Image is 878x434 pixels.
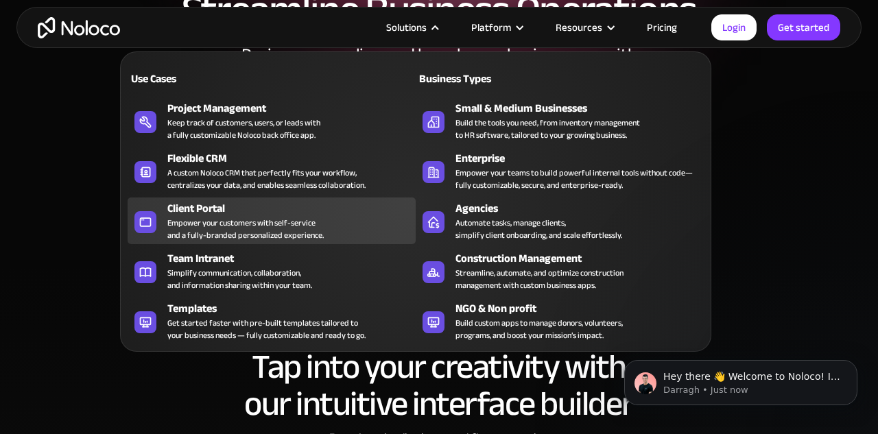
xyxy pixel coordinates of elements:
[167,200,422,217] div: Client Portal
[128,197,416,244] a: Client PortalEmpower your customers with self-serviceand a fully-branded personalized experience.
[416,248,704,294] a: Construction ManagementStreamline, automate, and optimize constructionmanagement with custom busi...
[416,71,554,87] div: Business Types
[128,298,416,344] a: TemplatesGet started faster with pre-built templates tailored toyour business needs — fully custo...
[167,117,320,141] div: Keep track of customers, users, or leads with a fully customizable Noloco back office app.
[167,300,422,317] div: Templates
[167,150,422,167] div: Flexible CRM
[455,300,710,317] div: NGO & Non profit
[455,117,640,141] div: Build the tools you need, from inventory management to HR software, tailored to your growing busi...
[556,19,602,36] div: Resources
[167,267,312,291] div: Simplify communication, collaboration, and information sharing within your team.
[416,298,704,344] a: NGO & Non profitBuild custom apps to manage donors, volunteers,programs, and boost your mission’s...
[455,200,710,217] div: Agencies
[604,331,878,427] iframe: Intercom notifications message
[416,97,704,144] a: Small & Medium BusinessesBuild the tools you need, from inventory managementto HR software, tailo...
[538,19,630,36] div: Resources
[455,267,624,291] div: Streamline, automate, and optimize construction management with custom business apps.
[167,217,324,241] div: Empower your customers with self-service and a fully-branded personalized experience.
[711,14,757,40] a: Login
[455,167,697,191] div: Empower your teams to build powerful internal tools without code—fully customizable, secure, and ...
[471,19,511,36] div: Platform
[38,17,120,38] a: home
[167,100,422,117] div: Project Management
[767,14,840,40] a: Get started
[455,217,622,241] div: Automate tasks, manage clients, simplify client onboarding, and scale effortlessly.
[167,317,366,341] div: Get started faster with pre-built templates tailored to your business needs — fully customizable ...
[416,62,704,94] a: Business Types
[630,19,694,36] a: Pricing
[167,250,422,267] div: Team Intranet
[128,62,416,94] a: Use Cases
[128,147,416,194] a: Flexible CRMA custom Noloco CRM that perfectly fits your workflow,centralizes your data, and enab...
[416,197,704,244] a: AgenciesAutomate tasks, manage clients,simplify client onboarding, and scale effortlessly.
[14,348,864,422] h2: Tap into your creativity with our intuitive interface builder
[128,71,266,87] div: Use Cases
[455,317,623,341] div: Build custom apps to manage donors, volunteers, programs, and boost your mission’s impact.
[455,150,710,167] div: Enterprise
[120,32,711,352] nav: Solutions
[128,248,416,294] a: Team IntranetSimplify communication, collaboration,and information sharing within your team.
[455,100,710,117] div: Small & Medium Businesses
[455,250,710,267] div: Construction Management
[454,19,538,36] div: Platform
[386,19,427,36] div: Solutions
[369,19,454,36] div: Solutions
[416,147,704,194] a: EnterpriseEmpower your teams to build powerful internal tools without code—fully customizable, se...
[167,167,366,191] div: A custom Noloco CRM that perfectly fits your workflow, centralizes your data, and enables seamles...
[128,97,416,144] a: Project ManagementKeep track of customers, users, or leads witha fully customizable Noloco back o...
